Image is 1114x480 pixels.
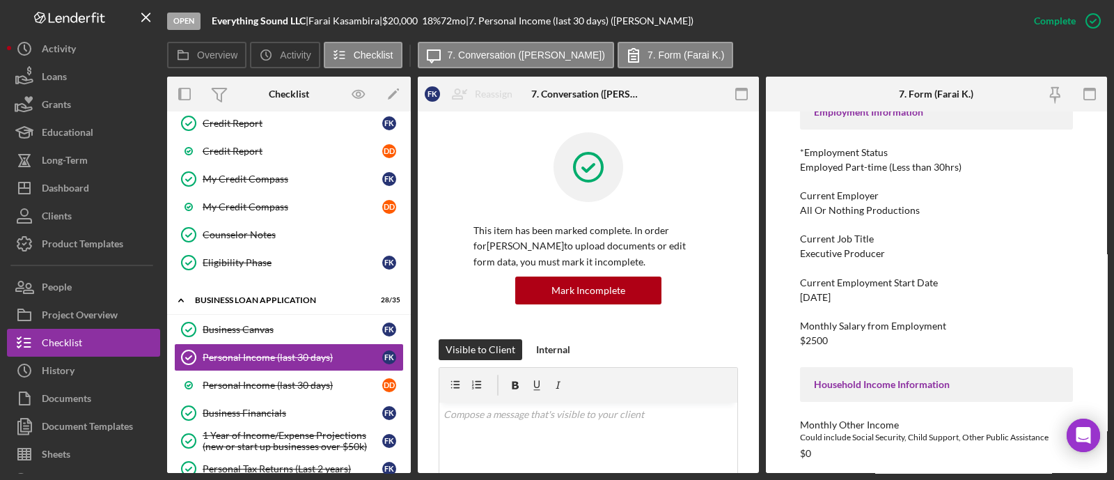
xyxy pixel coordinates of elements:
[167,13,201,30] div: Open
[42,146,88,178] div: Long-Term
[446,339,515,360] div: Visible to Client
[7,91,160,118] button: Grants
[174,399,404,427] a: Business FinancialsFK
[42,412,133,444] div: Document Templates
[529,339,577,360] button: Internal
[1034,7,1076,35] div: Complete
[203,146,382,157] div: Credit Report
[382,172,396,186] div: F K
[800,233,1073,245] div: Current Job Title
[354,49,393,61] label: Checklist
[280,49,311,61] label: Activity
[7,412,160,440] button: Document Templates
[203,118,382,129] div: Credit Report
[425,86,440,102] div: F K
[203,430,382,452] div: 1 Year of Income/Expense Projections (new or start up businesses over $50k)
[174,193,404,221] a: My Credit CompassDD
[174,137,404,165] a: Credit ReportDD
[800,431,1073,444] div: Could include Social Security, Child Support, Other Public Assistance
[800,162,962,173] div: Employed Part-time (Less than 30hrs)
[174,249,404,277] a: Eligibility PhaseFK
[800,320,1073,332] div: Monthly Salary from Employment
[174,371,404,399] a: Personal Income (last 30 days)DD
[648,49,724,61] label: 7. Form (Farai K.)
[42,35,76,66] div: Activity
[42,202,72,233] div: Clients
[7,357,160,385] button: History
[7,63,160,91] button: Loans
[203,463,382,474] div: Personal Tax Returns (Last 2 years)
[197,49,237,61] label: Overview
[382,144,396,158] div: D D
[203,173,382,185] div: My Credit Compass
[195,296,366,304] div: BUSINESS LOAN APPLICATION
[174,316,404,343] a: Business CanvasFK
[441,15,466,26] div: 72 mo
[174,165,404,193] a: My Credit CompassFK
[7,230,160,258] button: Product Templates
[203,380,382,391] div: Personal Income (last 30 days)
[382,200,396,214] div: D D
[382,378,396,392] div: D D
[7,440,160,468] button: Sheets
[324,42,402,68] button: Checklist
[800,335,828,346] div: $2500
[174,427,404,455] a: 1 Year of Income/Expense Projections (new or start up businesses over $50k)FK
[7,174,160,202] button: Dashboard
[7,301,160,329] button: Project Overview
[7,329,160,357] button: Checklist
[42,91,71,122] div: Grants
[382,434,396,448] div: F K
[382,462,396,476] div: F K
[382,323,396,336] div: F K
[418,80,526,108] button: FKReassign
[375,296,400,304] div: 28 / 35
[800,277,1073,288] div: Current Employment Start Date
[203,324,382,335] div: Business Canvas
[308,15,382,26] div: Farai Kasambira |
[551,277,625,304] div: Mark Incomplete
[382,116,396,130] div: F K
[42,357,74,388] div: History
[7,385,160,412] button: Documents
[42,174,89,206] div: Dashboard
[422,15,441,26] div: 18 %
[800,190,1073,201] div: Current Employer
[439,339,522,360] button: Visible to Client
[203,408,382,419] div: Business Financials
[1020,7,1107,35] button: Complete
[167,42,246,68] button: Overview
[7,35,160,63] button: Activity
[800,248,885,259] div: Executive Producer
[7,118,160,146] button: Educational
[531,88,645,100] div: 7. Conversation ([PERSON_NAME])
[7,273,160,301] button: People
[203,352,382,363] div: Personal Income (last 30 days)
[1067,419,1100,452] div: Open Intercom Messenger
[382,350,396,364] div: F K
[212,15,308,26] div: |
[448,49,605,61] label: 7. Conversation ([PERSON_NAME])
[42,385,91,416] div: Documents
[42,329,82,360] div: Checklist
[42,440,70,472] div: Sheets
[466,15,693,26] div: | 7. Personal Income (last 30 days) ([PERSON_NAME])
[473,223,703,270] p: This item has been marked complete. In order for [PERSON_NAME] to upload documents or edit form d...
[814,107,1059,118] div: Employment Information
[42,230,123,261] div: Product Templates
[7,146,160,174] button: Long-Term
[42,273,72,304] div: People
[174,109,404,137] a: Credit ReportFK
[899,88,973,100] div: 7. Form (Farai K.)
[800,205,920,216] div: All Or Nothing Productions
[203,229,403,240] div: Counselor Notes
[42,63,67,94] div: Loans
